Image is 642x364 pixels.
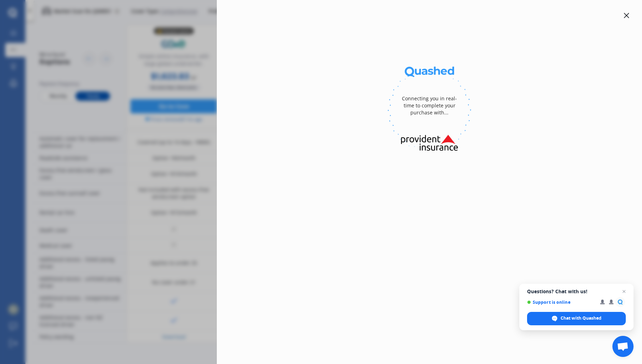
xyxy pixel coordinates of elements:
img: Provident.png [387,127,472,158]
span: Support is online [527,300,595,305]
span: Chat with Quashed [561,315,601,321]
a: Open chat [612,336,634,357]
span: Questions? Chat with us! [527,289,626,294]
span: Chat with Quashed [527,312,626,325]
div: Connecting you in real-time to complete your purchase with... [401,84,458,127]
